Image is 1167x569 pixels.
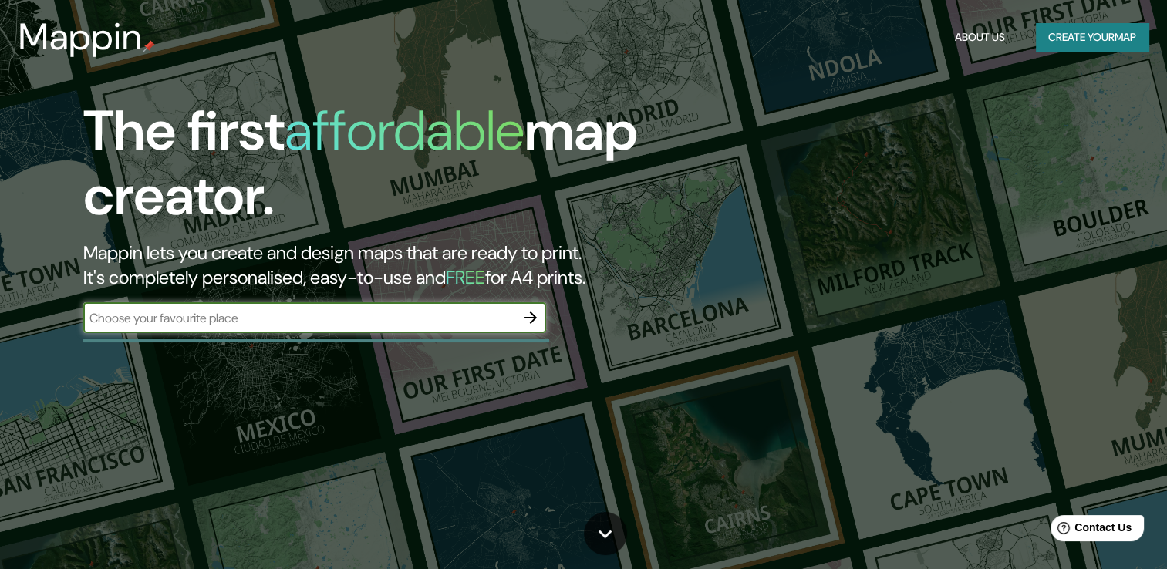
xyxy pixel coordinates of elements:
[446,265,485,289] h5: FREE
[83,99,667,241] h1: The first map creator.
[143,40,155,52] img: mappin-pin
[19,15,143,59] h3: Mappin
[1030,509,1150,552] iframe: Help widget launcher
[83,241,667,290] h2: Mappin lets you create and design maps that are ready to print. It's completely personalised, eas...
[285,95,524,167] h1: affordable
[949,23,1011,52] button: About Us
[1036,23,1148,52] button: Create yourmap
[83,309,515,327] input: Choose your favourite place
